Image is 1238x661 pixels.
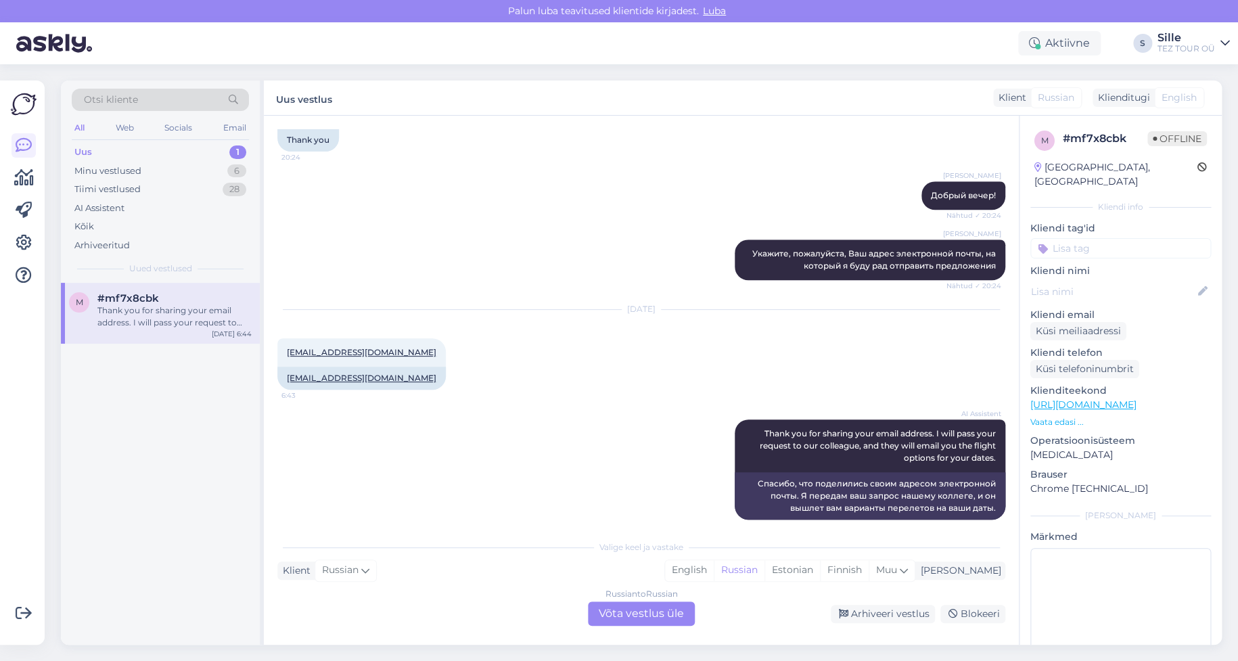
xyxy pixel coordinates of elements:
p: Kliendi telefon [1030,346,1211,360]
span: AI Assistent [950,409,1001,419]
span: Thank you for sharing your email address. I will pass your request to our colleague, and they wil... [760,428,998,463]
div: [DATE] [277,303,1005,315]
div: Russian to Russian [605,588,678,600]
div: Klient [277,564,311,578]
div: [GEOGRAPHIC_DATA], [GEOGRAPHIC_DATA] [1034,160,1197,189]
div: Sille [1157,32,1215,43]
div: # mf7x8cbk [1063,131,1147,147]
div: Kõik [74,220,94,233]
span: Offline [1147,131,1207,146]
div: AI Assistent [74,202,124,215]
div: Tiimi vestlused [74,183,141,196]
span: [PERSON_NAME] [943,229,1001,239]
div: Thank you [277,129,339,152]
p: Klienditeekond [1030,384,1211,398]
div: English [665,560,714,580]
div: Estonian [764,560,820,580]
span: Russian [1038,91,1074,105]
span: 6:43 [281,390,332,401]
span: Nähtud ✓ 6:44 [950,520,1001,530]
span: m [76,297,83,307]
span: Укажите, пожалуйста, Ваш адрес электронной почты, на который я буду рад отправить предложения [752,248,998,271]
p: Chrome [TECHNICAL_ID] [1030,482,1211,496]
p: Vaata edasi ... [1030,416,1211,428]
div: Спасибо, что поделились своим адресом электронной почты. Я передам ваш запрос нашему коллеге, и о... [735,472,1005,520]
p: Operatsioonisüsteem [1030,434,1211,448]
p: Kliendi email [1030,308,1211,322]
div: [PERSON_NAME] [1030,509,1211,522]
div: 28 [223,183,246,196]
span: Russian [322,563,359,578]
div: TEZ TOUR OÜ [1157,43,1215,54]
div: Russian [714,560,764,580]
img: Askly Logo [11,91,37,117]
div: Valige keel ja vastake [277,541,1005,553]
span: [PERSON_NAME] [943,170,1001,181]
div: S [1133,34,1152,53]
div: Email [221,119,249,137]
div: 1 [229,145,246,159]
div: Klienditugi [1093,91,1150,105]
div: Küsi meiliaadressi [1030,322,1126,340]
p: Märkmed [1030,530,1211,544]
div: Arhiveeri vestlus [831,605,935,623]
div: Arhiveeritud [74,239,130,252]
span: English [1162,91,1197,105]
input: Lisa tag [1030,238,1211,258]
p: [MEDICAL_DATA] [1030,448,1211,462]
div: Finnish [820,560,869,580]
div: All [72,119,87,137]
a: SilleTEZ TOUR OÜ [1157,32,1230,54]
div: Socials [162,119,195,137]
span: Luba [699,5,730,17]
span: Muu [876,564,897,576]
div: Klient [993,91,1026,105]
p: Kliendi nimi [1030,264,1211,278]
span: Otsi kliente [84,93,138,107]
div: Web [113,119,137,137]
div: [DATE] 6:44 [212,329,252,339]
span: Nähtud ✓ 20:24 [946,281,1001,291]
span: Добрый вечер! [931,190,996,200]
a: [EMAIL_ADDRESS][DOMAIN_NAME] [287,373,436,383]
div: Minu vestlused [74,164,141,178]
span: m [1041,135,1049,145]
a: [EMAIL_ADDRESS][DOMAIN_NAME] [287,347,436,357]
div: Uus [74,145,92,159]
input: Lisa nimi [1031,284,1195,299]
div: Võta vestlus üle [588,601,695,626]
div: [PERSON_NAME] [915,564,1001,578]
a: [URL][DOMAIN_NAME] [1030,398,1137,411]
div: Kliendi info [1030,201,1211,213]
div: Blokeeri [940,605,1005,623]
div: Thank you for sharing your email address. I will pass your request to our colleague, and they wil... [97,304,252,329]
p: Kliendi tag'id [1030,221,1211,235]
label: Uus vestlus [276,89,332,107]
span: Nähtud ✓ 20:24 [946,210,1001,221]
span: Uued vestlused [129,263,192,275]
div: Küsi telefoninumbrit [1030,360,1139,378]
span: #mf7x8cbk [97,292,159,304]
span: 20:24 [281,152,332,162]
div: Aktiivne [1018,31,1101,55]
div: 6 [227,164,246,178]
p: Brauser [1030,468,1211,482]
